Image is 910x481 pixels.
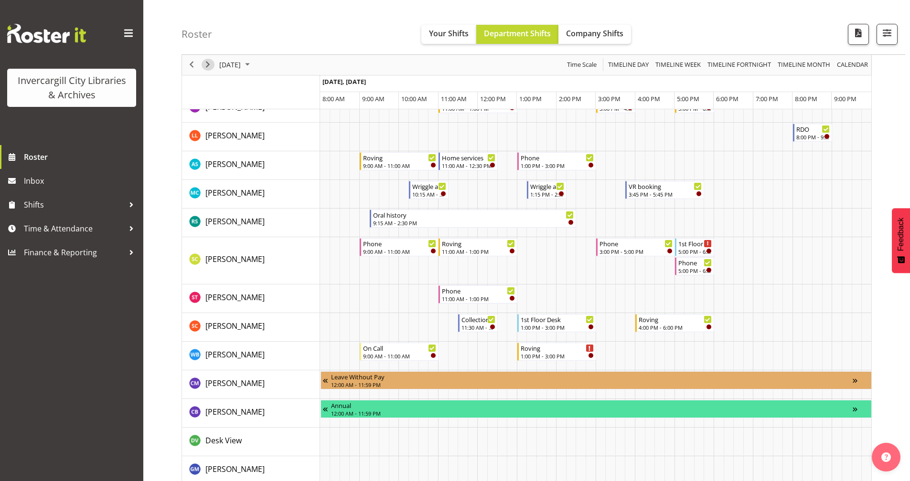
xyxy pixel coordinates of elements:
[519,94,542,103] span: 1:00 PM
[836,59,869,71] span: calendar
[442,295,515,303] div: 11:00 AM - 1:00 PM
[17,73,127,102] div: Invercargill City Libraries & Archives
[566,59,599,71] button: Time Scale
[521,162,594,169] div: 1:00 PM - 3:00 PM
[598,94,621,103] span: 3:00 PM
[205,130,265,141] span: [PERSON_NAME]
[24,221,124,236] span: Time & Attendance
[835,59,870,71] button: Month
[182,370,320,399] td: Chamique Mamolo resource
[530,190,564,198] div: 1:15 PM - 2:15 PM
[182,29,212,40] h4: Roster
[182,123,320,151] td: Lynette Lockett resource
[635,314,714,332] div: Serena Casey"s event - Roving Begin From Monday, October 6, 2025 at 4:00:00 PM GMT+13:00 Ends At ...
[373,219,574,227] div: 9:15 AM - 2:30 PM
[796,133,830,141] div: 8:00 PM - 9:00 PM
[205,158,265,170] a: [PERSON_NAME]
[480,94,506,103] span: 12:00 PM
[607,59,650,71] span: Timeline Day
[205,377,265,389] a: [PERSON_NAME]
[412,190,446,198] div: 10:15 AM - 11:15 AM
[401,94,427,103] span: 10:00 AM
[205,435,242,446] span: Desk View
[373,210,574,220] div: Oral history
[517,343,596,361] div: Willem Burger"s event - Roving Begin From Monday, October 6, 2025 at 1:00:00 PM GMT+13:00 Ends At...
[439,285,517,303] div: Saniya Thompson"s event - Phone Begin From Monday, October 6, 2025 at 11:00:00 AM GMT+13:00 Ends ...
[321,371,872,389] div: Chamique Mamolo"s event - Leave Without Pay Begin From Monday, October 6, 2025 at 12:00:00 AM GMT...
[527,181,566,199] div: Michelle Cunningham"s event - Wriggle and Rhyme Begin From Monday, October 6, 2025 at 1:15:00 PM ...
[216,55,256,75] div: October 6, 2025
[200,55,216,75] div: next period
[521,324,594,331] div: 1:00 PM - 3:00 PM
[331,372,853,381] div: Leave Without Pay
[796,124,830,134] div: RDO
[205,407,265,417] span: [PERSON_NAME]
[205,349,265,360] a: [PERSON_NAME]
[218,59,242,71] span: [DATE]
[363,343,436,353] div: On Call
[182,151,320,180] td: Mandy Stenton resource
[24,174,139,188] span: Inbox
[205,188,265,198] span: [PERSON_NAME]
[185,59,198,71] button: Previous
[629,181,702,191] div: VR booking
[205,321,265,331] span: [PERSON_NAME]
[205,292,265,303] a: [PERSON_NAME]
[182,313,320,342] td: Serena Casey resource
[442,239,515,248] div: Roving
[205,216,265,227] a: [PERSON_NAME]
[442,286,515,295] div: Phone
[205,349,265,360] span: [PERSON_NAME]
[360,343,439,361] div: Willem Burger"s event - On Call Begin From Monday, October 6, 2025 at 9:00:00 AM GMT+13:00 Ends A...
[638,94,660,103] span: 4:00 PM
[678,248,712,255] div: 5:00 PM - 6:00 PM
[639,324,712,331] div: 4:00 PM - 6:00 PM
[530,181,564,191] div: Wriggle and Rhyme
[706,59,773,71] button: Fortnight
[331,400,853,410] div: Annual
[521,343,594,353] div: Roving
[678,258,712,267] div: Phone
[566,28,623,39] span: Company Shifts
[182,284,320,313] td: Saniya Thompson resource
[675,238,714,256] div: Samuel Carter"s event - 1st Floor Desk Begin From Monday, October 6, 2025 at 5:00:00 PM GMT+13:00...
[362,94,385,103] span: 9:00 AM
[24,198,124,212] span: Shifts
[442,248,515,255] div: 11:00 AM - 1:00 PM
[881,452,891,462] img: help-xxl-2.png
[421,25,476,44] button: Your Shifts
[182,428,320,456] td: Desk View resource
[183,55,200,75] div: previous period
[205,406,265,418] a: [PERSON_NAME]
[756,94,778,103] span: 7:00 PM
[600,248,673,255] div: 3:00 PM - 5:00 PM
[707,59,772,71] span: Timeline Fortnight
[360,152,439,170] div: Mandy Stenton"s event - Roving Begin From Monday, October 6, 2025 at 9:00:00 AM GMT+13:00 Ends At...
[441,94,467,103] span: 11:00 AM
[370,209,577,228] div: Rosie Stather"s event - Oral history Begin From Monday, October 6, 2025 at 9:15:00 AM GMT+13:00 E...
[429,28,469,39] span: Your Shifts
[566,59,598,71] span: Time Scale
[331,409,853,417] div: 12:00 AM - 11:59 PM
[7,24,86,43] img: Rosterit website logo
[360,238,439,256] div: Samuel Carter"s event - Phone Begin From Monday, October 6, 2025 at 9:00:00 AM GMT+13:00 Ends At ...
[218,59,254,71] button: October 2025
[182,209,320,237] td: Rosie Stather resource
[182,342,320,370] td: Willem Burger resource
[439,238,517,256] div: Samuel Carter"s event - Roving Begin From Monday, October 6, 2025 at 11:00:00 AM GMT+13:00 Ends A...
[322,94,345,103] span: 8:00 AM
[442,162,495,169] div: 11:00 AM - 12:30 PM
[559,94,581,103] span: 2:00 PM
[877,24,898,45] button: Filter Shifts
[558,25,631,44] button: Company Shifts
[182,237,320,284] td: Samuel Carter resource
[777,59,831,71] span: Timeline Month
[205,463,265,475] a: [PERSON_NAME]
[363,239,436,248] div: Phone
[521,352,594,360] div: 1:00 PM - 3:00 PM
[517,314,596,332] div: Serena Casey"s event - 1st Floor Desk Begin From Monday, October 6, 2025 at 1:00:00 PM GMT+13:00 ...
[654,59,703,71] button: Timeline Week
